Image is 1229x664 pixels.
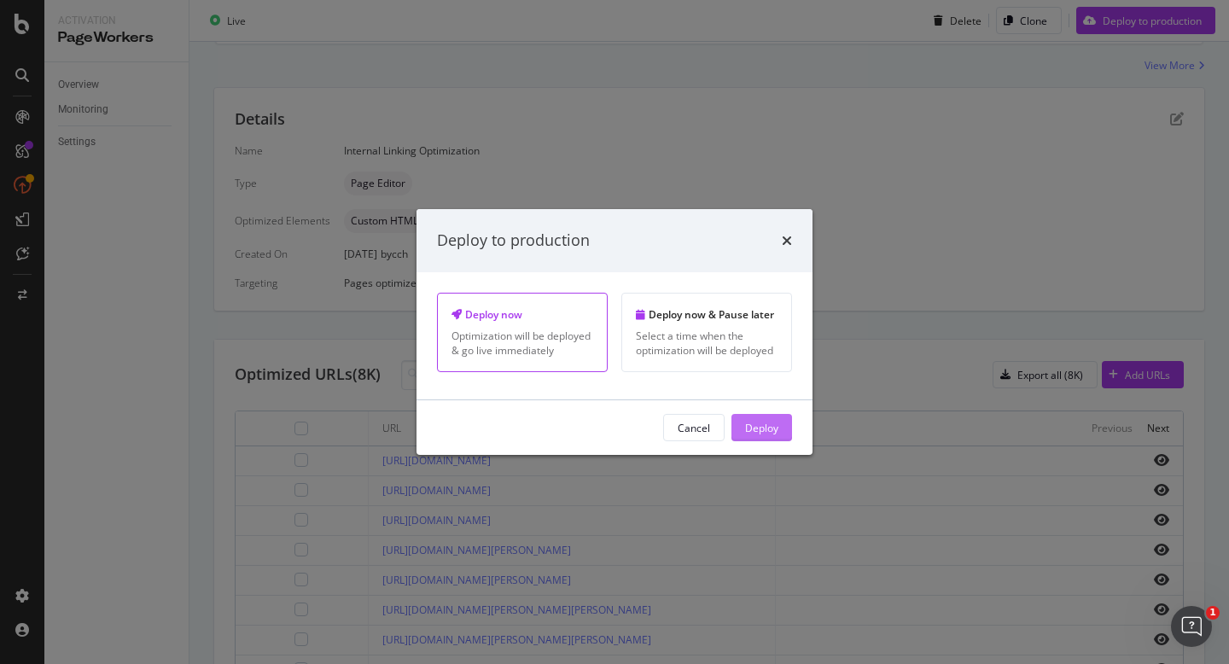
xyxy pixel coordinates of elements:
[416,209,813,455] div: modal
[636,329,778,358] div: Select a time when the optimization will be deployed
[663,414,725,441] button: Cancel
[451,329,593,358] div: Optimization will be deployed & go live immediately
[745,420,778,434] div: Deploy
[1171,606,1212,647] iframe: Intercom live chat
[678,420,710,434] div: Cancel
[782,230,792,252] div: times
[437,230,590,252] div: Deploy to production
[731,414,792,441] button: Deploy
[1206,606,1220,620] span: 1
[451,307,593,322] div: Deploy now
[636,307,778,322] div: Deploy now & Pause later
